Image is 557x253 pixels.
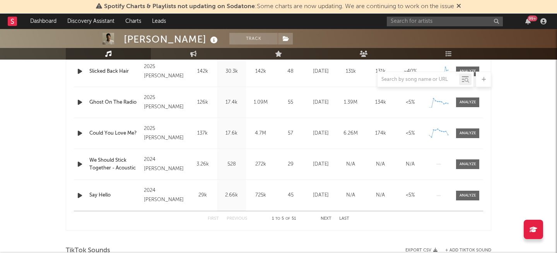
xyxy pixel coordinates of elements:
[104,3,255,10] span: Spotify Charts & Playlists not updating on Sodatone
[338,68,364,75] div: 131k
[367,191,393,199] div: N/A
[124,33,220,46] div: [PERSON_NAME]
[144,186,186,205] div: 2024 [PERSON_NAME]
[525,18,531,24] button: 99+
[147,14,171,29] a: Leads
[367,68,393,75] div: 131k
[387,17,503,26] input: Search for artists
[248,191,273,199] div: 725k
[190,68,215,75] div: 142k
[120,14,147,29] a: Charts
[275,217,280,221] span: to
[89,68,140,75] a: Slicked Back Hair
[25,14,62,29] a: Dashboard
[277,130,304,137] div: 57
[397,161,423,168] div: N/A
[338,191,364,199] div: N/A
[190,161,215,168] div: 3.26k
[397,99,423,106] div: <5%
[144,93,186,112] div: 2025 [PERSON_NAME]
[321,217,331,221] button: Next
[144,155,186,174] div: 2024 [PERSON_NAME]
[339,217,349,221] button: Last
[397,68,423,75] div: ~ 40 %
[248,130,273,137] div: 4.7M
[397,130,423,137] div: <5%
[277,68,304,75] div: 48
[190,191,215,199] div: 29k
[62,14,120,29] a: Discovery Assistant
[190,130,215,137] div: 137k
[248,161,273,168] div: 272k
[190,99,215,106] div: 126k
[227,217,247,221] button: Previous
[285,217,290,221] span: of
[308,99,334,106] div: [DATE]
[89,130,140,137] a: Could You Love Me?
[219,161,244,168] div: 528
[277,191,304,199] div: 45
[338,161,364,168] div: N/A
[144,124,186,143] div: 2025 [PERSON_NAME]
[144,62,186,81] div: 2025 [PERSON_NAME]
[89,191,140,199] a: Say Hello
[445,248,491,253] button: + Add TikTok Sound
[338,130,364,137] div: 6.26M
[405,248,437,253] button: Export CSV
[248,99,273,106] div: 1.09M
[104,3,454,10] span: : Some charts are now updating. We are continuing to work on the issue
[277,99,304,106] div: 55
[308,191,334,199] div: [DATE]
[219,191,244,199] div: 2.66k
[367,161,393,168] div: N/A
[229,33,278,44] button: Track
[528,15,537,21] div: 99 +
[456,3,461,10] span: Dismiss
[208,217,219,221] button: First
[248,68,273,75] div: 142k
[219,130,244,137] div: 17.6k
[308,130,334,137] div: [DATE]
[338,99,364,106] div: 1.39M
[367,130,393,137] div: 174k
[437,248,491,253] button: + Add TikTok Sound
[219,68,244,75] div: 30.3k
[89,157,140,172] a: We Should Stick Together - Acoustic
[308,68,334,75] div: [DATE]
[378,77,459,83] input: Search by song name or URL
[89,99,140,106] a: Ghost On The Radio
[277,161,304,168] div: 29
[367,99,393,106] div: 134k
[308,161,334,168] div: [DATE]
[397,191,423,199] div: <5%
[263,214,305,224] div: 1 5 51
[219,99,244,106] div: 17.4k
